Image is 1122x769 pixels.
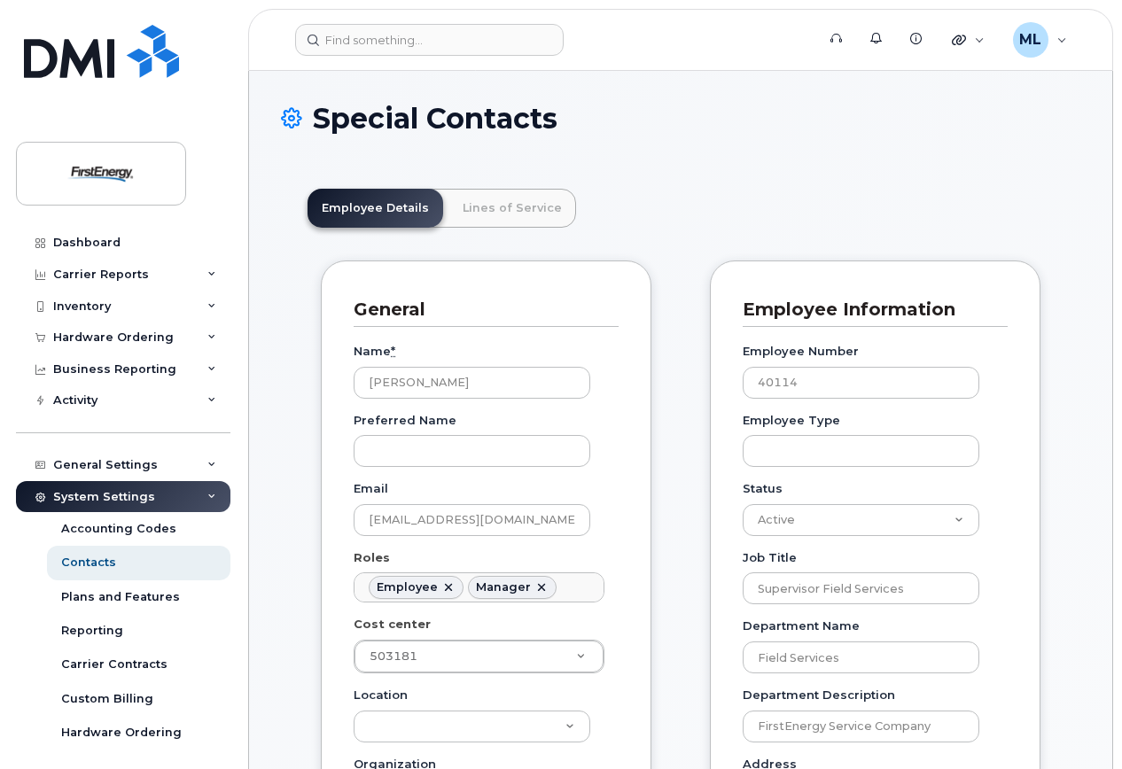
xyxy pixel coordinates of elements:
[743,480,783,497] label: Status
[354,687,408,703] label: Location
[743,343,859,360] label: Employee Number
[308,189,443,228] a: Employee Details
[281,103,1080,134] h1: Special Contacts
[370,649,417,663] span: 503181
[743,298,994,322] h3: Employee Information
[354,412,456,429] label: Preferred Name
[743,618,860,634] label: Department Name
[743,412,840,429] label: Employee Type
[354,343,395,360] label: Name
[391,344,395,358] abbr: required
[743,687,895,703] label: Department Description
[448,189,576,228] a: Lines of Service
[354,616,431,633] label: Cost center
[354,480,388,497] label: Email
[377,580,438,594] div: Employee
[476,580,531,594] div: Manager
[743,549,797,566] label: Job Title
[354,298,605,322] h3: General
[355,641,604,672] a: 503181
[354,549,390,566] label: Roles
